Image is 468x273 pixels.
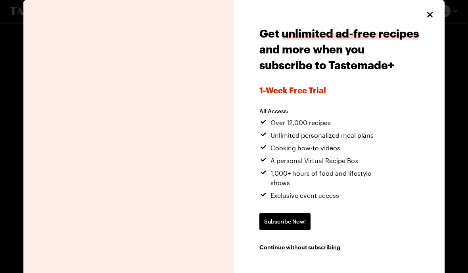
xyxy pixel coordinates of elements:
[270,156,358,165] span: A personal Virtual Recipe Box
[259,108,390,115] h2: All Access:
[270,131,374,140] span: Unlimited personalized meal plans
[259,85,419,95] span: 1-week Free Trial
[270,118,331,127] span: Over 12,000 recipes
[259,25,419,73] h1: Get and more when you subscribe to Tastemade+
[270,143,340,153] span: Cooking how-to videos
[264,218,306,226] span: Subscribe Now!
[270,191,339,200] span: Exclusive event access
[282,27,419,40] span: unlimited ad-free recipes
[425,9,435,20] button: Close
[259,243,340,251] button: Continue without subscribing
[270,169,390,188] span: 1,000+ hours of food and lifestyle shows
[259,213,311,230] a: Subscribe Now!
